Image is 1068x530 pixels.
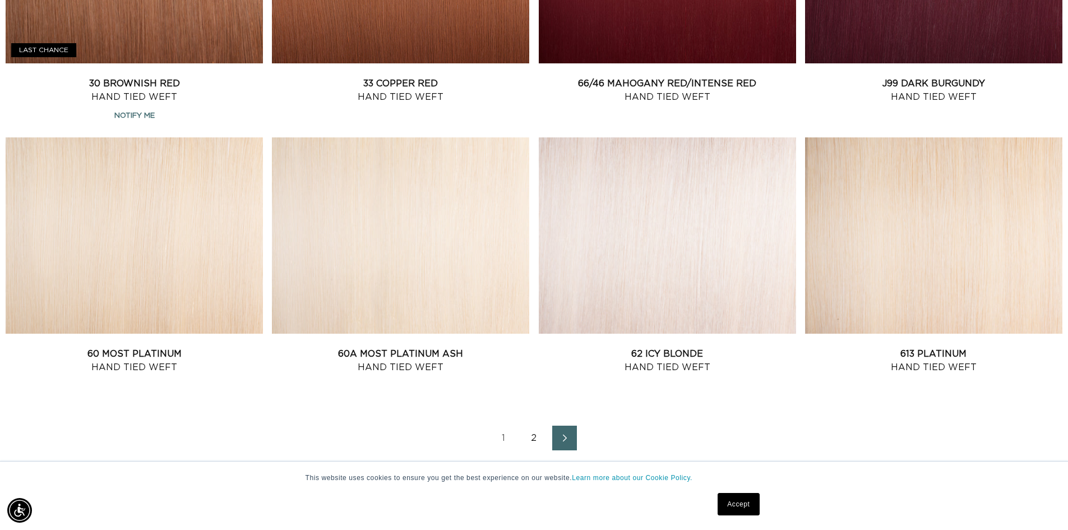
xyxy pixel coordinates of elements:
a: 60A Most Platinum Ash Hand Tied Weft [272,347,529,374]
a: Page 1 [492,426,516,450]
a: 33 Copper Red Hand Tied Weft [272,77,529,104]
iframe: Chat Widget [1012,476,1068,530]
a: Learn more about our Cookie Policy. [572,474,692,482]
a: 66/46 Mahogany Red/Intense Red Hand Tied Weft [539,77,796,104]
a: Page 2 [522,426,547,450]
a: 60 Most Platinum Hand Tied Weft [6,347,263,374]
a: 62 Icy Blonde Hand Tied Weft [539,347,796,374]
p: This website uses cookies to ensure you get the best experience on our website. [306,473,763,483]
nav: Pagination [6,426,1062,450]
a: Next page [552,426,577,450]
a: 30 Brownish Red Hand Tied Weft [6,77,263,104]
a: Accept [718,493,759,515]
div: Accessibility Menu [7,498,32,523]
a: 613 Platinum Hand Tied Weft [805,347,1062,374]
a: J99 Dark Burgundy Hand Tied Weft [805,77,1062,104]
